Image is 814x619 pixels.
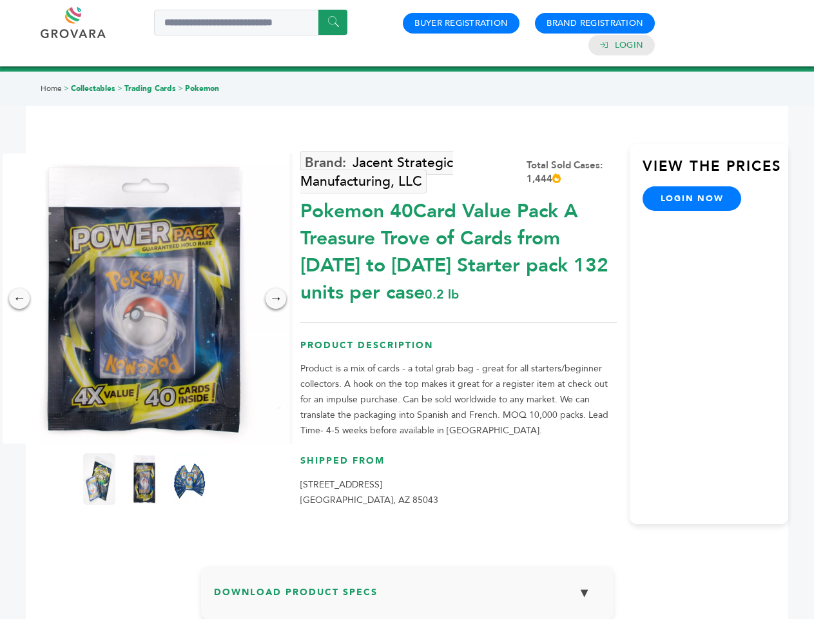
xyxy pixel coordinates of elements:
input: Search a product or brand... [154,10,347,35]
div: → [266,288,286,309]
p: [STREET_ADDRESS] [GEOGRAPHIC_DATA], AZ 85043 [300,477,617,508]
img: Pokemon 40-Card Value Pack – A Treasure Trove of Cards from 1996 to 2024 - Starter pack! 132 unit... [83,453,115,505]
h3: Shipped From [300,455,617,477]
img: Pokemon 40-Card Value Pack – A Treasure Trove of Cards from 1996 to 2024 - Starter pack! 132 unit... [173,453,206,505]
span: > [178,83,183,93]
h3: Download Product Specs [214,579,601,616]
h3: Product Description [300,339,617,362]
button: ▼ [568,579,601,607]
a: Trading Cards [124,83,176,93]
span: > [117,83,122,93]
h3: View the Prices [643,157,788,186]
a: Jacent Strategic Manufacturing, LLC [300,151,453,193]
p: Product is a mix of cards - a total grab bag - great for all starters/beginner collectors. A hook... [300,361,617,438]
div: Total Sold Cases: 1,444 [527,159,617,186]
a: Home [41,83,62,93]
a: Collectables [71,83,115,93]
a: Brand Registration [547,17,643,29]
a: Pokemon [185,83,219,93]
a: login now [643,186,742,211]
a: Buyer Registration [414,17,508,29]
span: 0.2 lb [425,286,459,303]
span: > [64,83,69,93]
div: ← [9,288,30,309]
img: Pokemon 40-Card Value Pack – A Treasure Trove of Cards from 1996 to 2024 - Starter pack! 132 unit... [128,453,160,505]
div: Pokemon 40Card Value Pack A Treasure Trove of Cards from [DATE] to [DATE] Starter pack 132 units ... [300,192,617,306]
a: Login [615,39,643,51]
